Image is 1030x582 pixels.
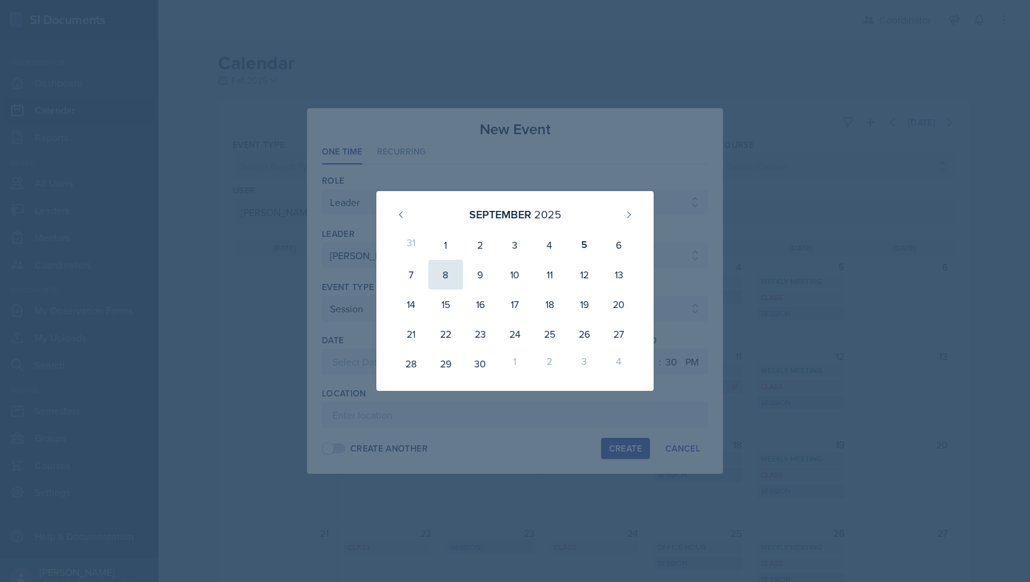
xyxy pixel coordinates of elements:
[463,230,498,260] div: 2
[428,289,463,319] div: 15
[394,289,428,319] div: 14
[394,319,428,349] div: 21
[567,319,602,349] div: 26
[567,289,602,319] div: 19
[602,230,636,260] div: 6
[602,260,636,289] div: 13
[534,206,561,223] div: 2025
[428,349,463,379] div: 29
[567,260,602,289] div: 12
[532,230,567,260] div: 4
[463,260,498,289] div: 9
[602,289,636,319] div: 20
[532,289,567,319] div: 18
[469,206,531,223] div: September
[498,289,532,319] div: 17
[394,230,428,260] div: 31
[498,349,532,379] div: 1
[567,230,602,260] div: 5
[394,349,428,379] div: 28
[428,260,463,289] div: 8
[532,260,567,289] div: 11
[498,319,532,349] div: 24
[463,289,498,319] div: 16
[463,319,498,349] div: 23
[567,349,602,379] div: 3
[428,230,463,260] div: 1
[498,230,532,260] div: 3
[428,319,463,349] div: 22
[602,349,636,379] div: 4
[463,349,498,379] div: 30
[498,260,532,289] div: 10
[532,319,567,349] div: 25
[394,260,428,289] div: 7
[532,349,567,379] div: 2
[602,319,636,349] div: 27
